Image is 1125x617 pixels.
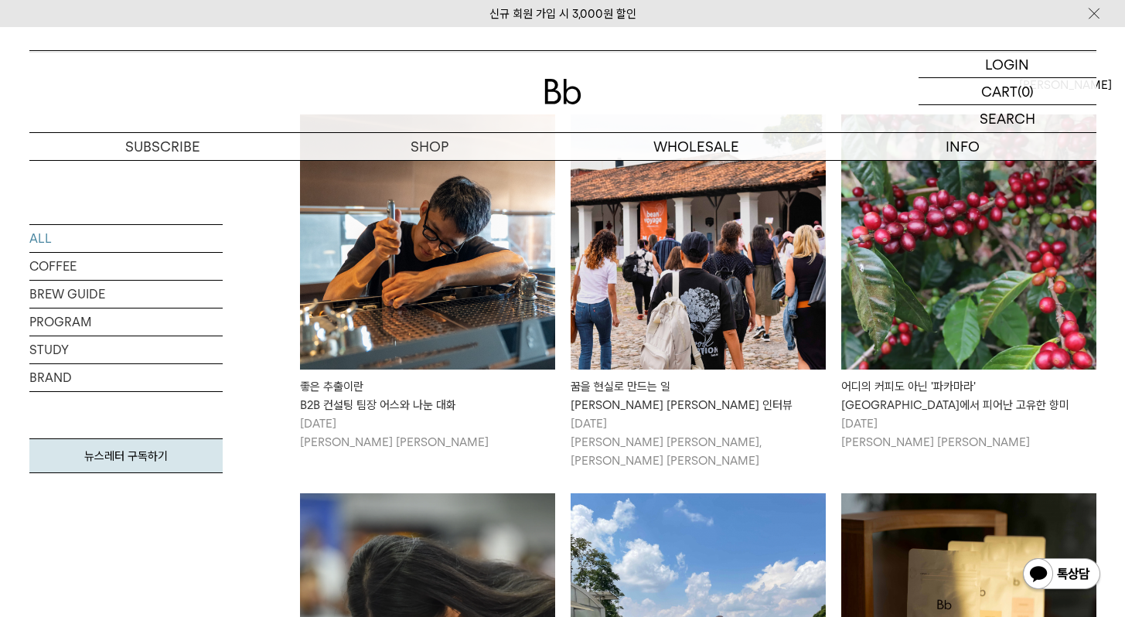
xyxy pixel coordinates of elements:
[1021,557,1102,594] img: 카카오톡 채널 1:1 채팅 버튼
[841,414,1096,452] p: [DATE] [PERSON_NAME] [PERSON_NAME]
[489,7,636,21] a: 신규 회원 가입 시 3,000원 할인
[571,114,826,470] a: 꿈을 현실로 만드는 일빈보야지 탁승희 대표 인터뷰 꿈을 현실로 만드는 일[PERSON_NAME] [PERSON_NAME] 인터뷰 [DATE][PERSON_NAME] [PERS...
[919,78,1096,105] a: CART (0)
[296,133,563,160] a: SHOP
[985,51,1029,77] p: LOGIN
[571,114,826,370] img: 꿈을 현실로 만드는 일빈보야지 탁승희 대표 인터뷰
[29,253,223,280] a: COFFEE
[29,336,223,363] a: STUDY
[830,133,1096,160] p: INFO
[300,414,555,452] p: [DATE] [PERSON_NAME] [PERSON_NAME]
[919,51,1096,78] a: LOGIN
[981,78,1018,104] p: CART
[544,79,581,104] img: 로고
[29,133,296,160] a: SUBSCRIBE
[841,114,1096,370] img: 어디의 커피도 아닌 '파카마라'엘살바도르에서 피어난 고유한 향미
[29,225,223,252] a: ALL
[29,364,223,391] a: BRAND
[841,114,1096,452] a: 어디의 커피도 아닌 '파카마라'엘살바도르에서 피어난 고유한 향미 어디의 커피도 아닌 '파카마라'[GEOGRAPHIC_DATA]에서 피어난 고유한 향미 [DATE][PERSON...
[571,414,826,470] p: [DATE] [PERSON_NAME] [PERSON_NAME], [PERSON_NAME] [PERSON_NAME]
[1018,78,1034,104] p: (0)
[29,308,223,336] a: PROGRAM
[29,281,223,308] a: BREW GUIDE
[571,377,826,414] div: 꿈을 현실로 만드는 일 [PERSON_NAME] [PERSON_NAME] 인터뷰
[841,377,1096,414] div: 어디의 커피도 아닌 '파카마라' [GEOGRAPHIC_DATA]에서 피어난 고유한 향미
[563,133,830,160] p: WHOLESALE
[300,114,555,370] img: 좋은 추출이란B2B 컨설팅 팀장 어스와 나눈 대화
[300,377,555,414] div: 좋은 추출이란 B2B 컨설팅 팀장 어스와 나눈 대화
[300,114,555,452] a: 좋은 추출이란B2B 컨설팅 팀장 어스와 나눈 대화 좋은 추출이란B2B 컨설팅 팀장 어스와 나눈 대화 [DATE][PERSON_NAME] [PERSON_NAME]
[29,438,223,473] a: 뉴스레터 구독하기
[980,105,1035,132] p: SEARCH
